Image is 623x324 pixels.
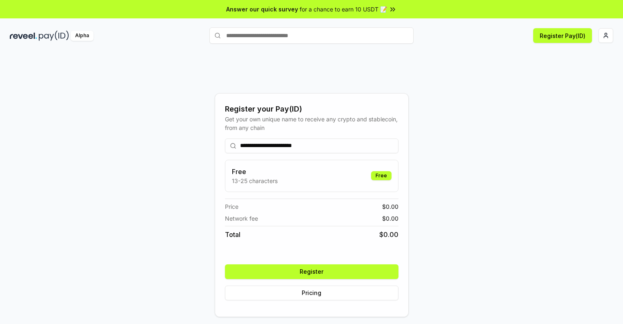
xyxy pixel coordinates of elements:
[71,31,93,41] div: Alpha
[232,177,278,185] p: 13-25 characters
[232,167,278,177] h3: Free
[225,103,398,115] div: Register your Pay(ID)
[300,5,387,13] span: for a chance to earn 10 USDT 📝
[10,31,37,41] img: reveel_dark
[382,202,398,211] span: $ 0.00
[371,171,392,180] div: Free
[39,31,69,41] img: pay_id
[379,230,398,239] span: $ 0.00
[225,214,258,223] span: Network fee
[225,202,238,211] span: Price
[225,230,240,239] span: Total
[225,264,398,279] button: Register
[225,115,398,132] div: Get your own unique name to receive any crypto and stablecoin, from any chain
[225,286,398,300] button: Pricing
[533,28,592,43] button: Register Pay(ID)
[226,5,298,13] span: Answer our quick survey
[382,214,398,223] span: $ 0.00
